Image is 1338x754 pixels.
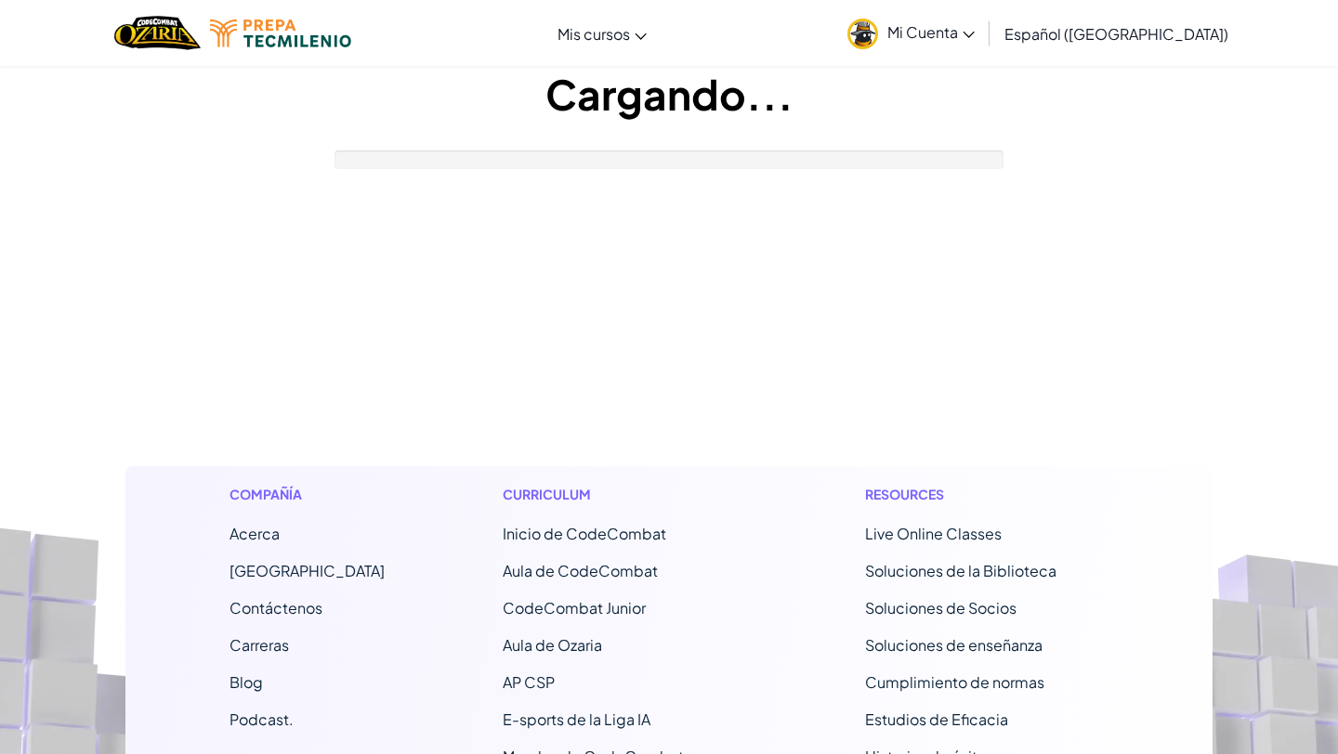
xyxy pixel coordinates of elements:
img: avatar [847,19,878,49]
span: Mis cursos [557,24,630,44]
a: Español ([GEOGRAPHIC_DATA]) [995,8,1238,58]
span: Español ([GEOGRAPHIC_DATA]) [1004,24,1228,44]
a: Estudios de Eficacia [865,709,1008,729]
a: Live Online Classes [865,524,1002,543]
a: Carreras [230,635,289,655]
img: Tecmilenio logo [210,19,351,47]
h1: Resources [865,485,1109,504]
a: Acerca [230,524,280,543]
a: E-sports de la Liga IA [503,709,650,729]
a: Cumplimiento de normas [865,672,1044,692]
a: Aula de CodeCombat [503,561,658,580]
h1: Curriculum [503,485,747,504]
a: Soluciones de la Biblioteca [865,561,1056,580]
span: Mi Cuenta [887,22,975,42]
a: Mi Cuenta [838,4,984,62]
a: Soluciones de Socios [865,598,1017,617]
a: AP CSP [503,672,555,692]
span: Contáctenos [230,598,322,617]
a: Ozaria by CodeCombat logo [114,14,201,52]
a: CodeCombat Junior [503,598,646,617]
img: Home [114,14,201,52]
a: Podcast. [230,709,294,729]
a: Aula de Ozaria [503,635,602,655]
a: Soluciones de enseñanza [865,635,1043,655]
a: [GEOGRAPHIC_DATA] [230,561,385,580]
a: Blog [230,672,263,692]
h1: Compañía [230,485,385,504]
a: Mis cursos [548,8,656,58]
span: Inicio de CodeCombat [503,524,666,543]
